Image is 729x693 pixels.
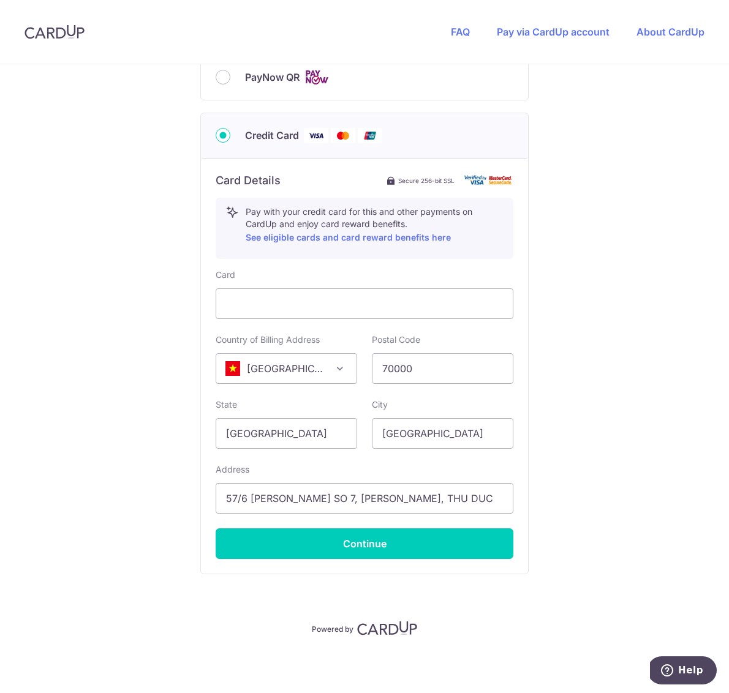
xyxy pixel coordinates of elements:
[331,128,355,143] img: Mastercard
[216,269,235,281] label: Card
[372,353,513,384] input: Example 123456
[451,26,470,38] a: FAQ
[246,206,503,245] p: Pay with your credit card for this and other payments on CardUp and enjoy card reward benefits.
[226,296,503,311] iframe: Secure card payment input frame
[304,128,328,143] img: Visa
[25,24,85,39] img: CardUp
[398,176,455,185] span: Secure 256-bit SSL
[216,334,320,346] label: Country of Billing Address
[358,128,382,143] img: Union Pay
[357,621,417,635] img: CardUp
[245,128,299,143] span: Credit Card
[216,70,513,85] div: PayNow QR Cards logo
[216,173,281,188] h6: Card Details
[497,26,610,38] a: Pay via CardUp account
[246,232,451,242] a: See eligible cards and card reward benefits here
[650,656,717,687] iframe: Opens a widget where you can find more information
[216,354,357,383] span: Vietnam
[216,463,249,476] label: Address
[312,622,353,634] p: Powered by
[304,70,329,85] img: Cards logo
[372,399,388,411] label: City
[245,70,300,84] span: PayNow QR
[636,26,704,38] a: About CardUp
[372,334,420,346] label: Postal Code
[464,175,513,185] img: card secure
[216,528,513,559] button: Continue
[216,399,237,411] label: State
[216,128,513,143] div: Credit Card Visa Mastercard Union Pay
[216,353,357,384] span: Vietnam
